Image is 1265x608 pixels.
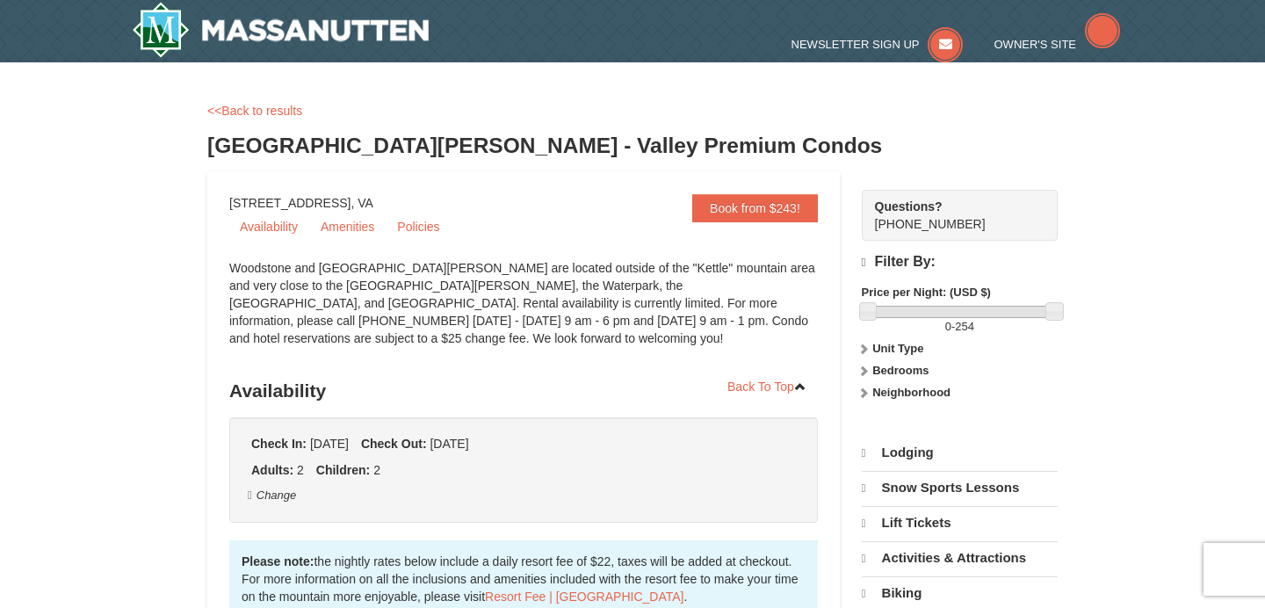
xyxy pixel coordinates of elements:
strong: Please note: [242,554,314,568]
a: Lodging [862,437,1058,469]
span: 2 [297,463,304,477]
span: Newsletter Sign Up [792,38,920,51]
a: <<Back to results [207,104,302,118]
strong: Questions? [875,199,943,214]
img: Massanutten Resort Logo [132,2,429,58]
a: Policies [387,214,450,240]
strong: Adults: [251,463,293,477]
a: Owner's Site [994,38,1121,51]
a: Amenities [310,214,385,240]
a: Activities & Attractions [862,541,1058,575]
strong: Bedrooms [872,364,929,377]
strong: Unit Type [872,342,923,355]
span: 0 [945,320,951,333]
span: 254 [955,320,974,333]
span: Owner's Site [994,38,1077,51]
button: Change [247,486,297,505]
a: Lift Tickets [862,506,1058,539]
span: [DATE] [430,437,468,451]
a: Back To Top [716,373,818,400]
a: Newsletter Sign Up [792,38,964,51]
h4: Filter By: [862,254,1058,271]
strong: Neighborhood [872,386,951,399]
span: 2 [373,463,380,477]
h3: [GEOGRAPHIC_DATA][PERSON_NAME] - Valley Premium Condos [207,128,1058,163]
a: Availability [229,214,308,240]
strong: Check In: [251,437,307,451]
span: [DATE] [310,437,349,451]
strong: Check Out: [361,437,427,451]
strong: Price per Night: (USD $) [862,286,991,299]
h3: Availability [229,373,818,409]
span: [PHONE_NUMBER] [875,198,1026,231]
label: - [862,318,1058,336]
strong: Children: [316,463,370,477]
a: Massanutten Resort [132,2,429,58]
a: Resort Fee | [GEOGRAPHIC_DATA] [485,590,683,604]
div: Woodstone and [GEOGRAPHIC_DATA][PERSON_NAME] are located outside of the "Kettle" mountain area an... [229,259,818,365]
a: Book from $243! [692,194,818,222]
a: Snow Sports Lessons [862,471,1058,504]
